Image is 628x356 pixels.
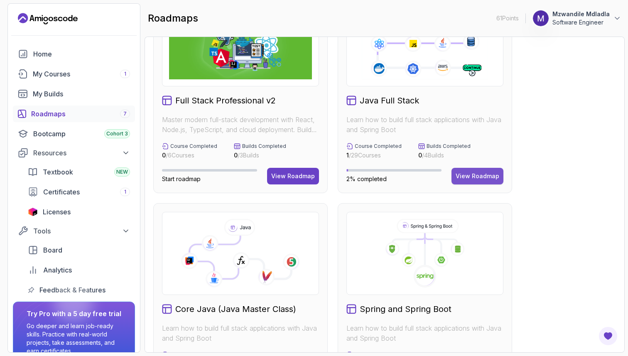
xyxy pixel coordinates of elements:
a: home [13,46,135,62]
span: Textbook [43,167,73,177]
a: licenses [23,204,135,220]
button: Tools [13,223,135,238]
h2: Spring and Spring Boot [360,303,451,315]
div: My Courses [33,69,130,79]
a: board [23,242,135,258]
button: View Roadmap [451,168,503,184]
span: Cohort 3 [106,130,128,137]
div: Bootcamp [33,129,130,139]
div: My Builds [33,89,130,99]
img: jetbrains icon [28,208,38,216]
a: bootcamp [13,125,135,142]
p: 61 Points [496,14,519,22]
button: user profile imageMzwandile MdladlaSoftware Engineer [532,10,621,27]
a: feedback [23,282,135,298]
span: 1 [124,71,126,77]
button: View Roadmap [267,168,319,184]
a: analytics [23,262,135,278]
span: 7 [123,110,127,117]
div: Home [33,49,130,59]
span: 0 [418,152,422,159]
p: Builds Completed [427,143,471,150]
span: 1 [346,152,349,159]
div: View Roadmap [271,172,315,180]
span: Analytics [43,265,72,275]
p: Builds Completed [242,143,286,150]
h2: Core Java (Java Master Class) [175,303,296,315]
div: View Roadmap [456,172,499,180]
p: Software Engineer [552,18,610,27]
span: NEW [116,169,128,175]
p: / 4 Builds [418,151,471,160]
p: Learn how to build full stack applications with Java and Spring Boot [162,323,319,343]
span: Board [43,245,62,255]
h2: Full Stack Professional v2 [175,95,276,106]
span: 2% completed [346,175,387,182]
span: Licenses [43,207,71,217]
p: Learn how to build full stack applications with Java and Spring Boot [346,323,503,343]
h2: roadmaps [148,12,198,25]
a: courses [13,66,135,82]
img: user profile image [533,10,549,26]
button: Open Feedback Button [598,326,618,346]
p: / 29 Courses [346,151,402,160]
a: Landing page [18,12,78,25]
div: Tools [33,226,130,236]
p: / 3 Builds [234,151,286,160]
span: 0 [234,152,238,159]
span: Feedback & Features [39,285,105,295]
img: Full Stack Professional v2 [169,10,312,79]
span: 1 [124,189,126,195]
h2: Java Full Stack [360,95,419,106]
a: builds [13,86,135,102]
span: 0 [162,152,166,159]
p: Go deeper and learn job-ready skills. Practice with real-world projects, take assessments, and ea... [27,322,121,355]
a: roadmaps [13,106,135,122]
span: Certificates [43,187,80,197]
button: Resources [13,145,135,160]
a: certificates [23,184,135,200]
span: Start roadmap [162,175,201,182]
div: Roadmaps [31,109,130,119]
p: / 6 Courses [162,151,217,160]
p: Course Completed [355,143,402,150]
p: Course Completed [170,143,217,150]
a: textbook [23,164,135,180]
div: Resources [33,148,130,158]
p: Mzwandile Mdladla [552,10,610,18]
p: Master modern full-stack development with React, Node.js, TypeScript, and cloud deployment. Build... [162,115,319,135]
p: Learn how to build full stack applications with Java and Spring Boot [346,115,503,135]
